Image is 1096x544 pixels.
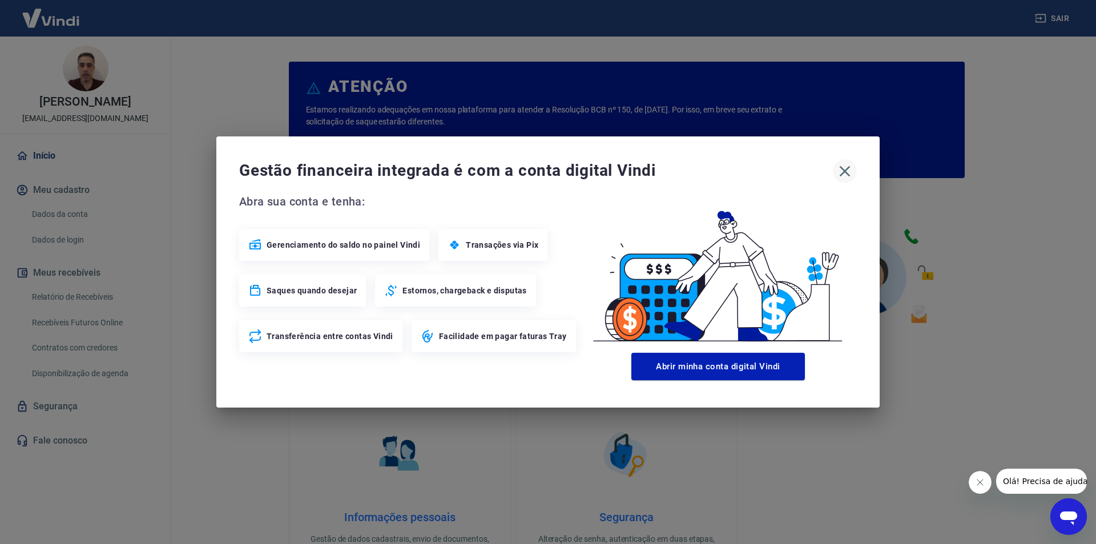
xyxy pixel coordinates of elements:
span: Gestão financeira integrada é com a conta digital Vindi [239,159,833,182]
button: Abrir minha conta digital Vindi [631,353,805,380]
span: Saques quando desejar [267,285,357,296]
span: Facilidade em pagar faturas Tray [439,331,567,342]
iframe: Button to launch messaging window [1050,498,1087,535]
span: Estornos, chargeback e disputas [402,285,526,296]
iframe: Close message [969,471,992,494]
img: Good Billing [579,192,857,348]
iframe: Message from company [996,469,1087,494]
span: Olá! Precisa de ajuda? [7,8,96,17]
span: Abra sua conta e tenha: [239,192,579,211]
span: Gerenciamento do saldo no painel Vindi [267,239,420,251]
span: Transações via Pix [466,239,538,251]
span: Transferência entre contas Vindi [267,331,393,342]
